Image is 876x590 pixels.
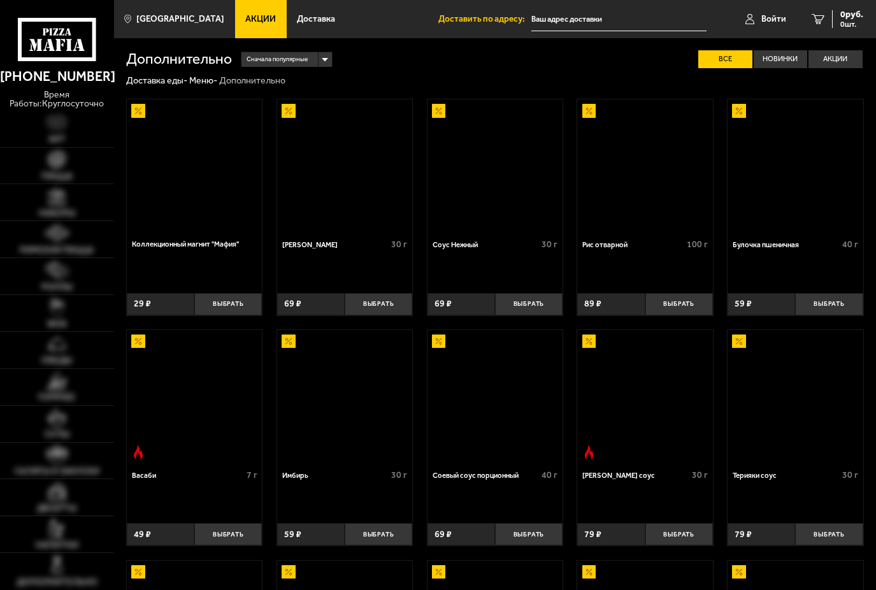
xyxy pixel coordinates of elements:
[277,330,412,464] a: АкционныйИмбирь
[132,240,254,249] div: Коллекционный магнит "Мафия"
[189,75,217,86] a: Меню-
[582,241,684,250] div: Рис отварной
[795,523,863,545] button: Выбрать
[131,335,145,348] img: Акционный
[728,330,863,464] a: АкционныйТерияки соус
[247,51,308,68] span: Сначала популярные
[735,530,752,539] span: 79 ₽
[645,293,713,315] button: Выбрать
[584,299,601,308] span: 89 ₽
[732,104,745,117] img: Акционный
[345,523,412,545] button: Выбрать
[391,239,407,250] span: 30 г
[48,135,66,144] span: Хит
[282,104,295,117] img: Акционный
[433,471,539,480] div: Соевый соус порционный
[438,15,531,24] span: Доставить по адресу:
[735,299,752,308] span: 59 ₽
[39,209,75,218] span: Наборы
[427,99,563,233] a: АкционныйСоус Нежный
[687,239,708,250] span: 100 г
[728,99,863,233] a: АкционныйБулочка пшеничная
[194,523,262,545] button: Выбрать
[132,471,243,480] div: Васаби
[282,241,389,250] div: [PERSON_NAME]
[134,299,151,308] span: 29 ₽
[247,470,257,480] span: 7 г
[194,293,262,315] button: Выбрать
[282,335,295,348] img: Акционный
[582,471,689,480] div: [PERSON_NAME] соус
[219,75,285,87] div: Дополнительно
[698,50,752,68] label: Все
[433,241,539,250] div: Соус Нежный
[15,467,99,476] span: Салаты и закуски
[41,356,72,365] span: Обеды
[41,283,73,292] span: Роллы
[126,52,232,67] h1: Дополнительно
[134,530,151,539] span: 49 ₽
[38,393,75,402] span: Горячее
[495,293,563,315] button: Выбрать
[584,530,601,539] span: 79 ₽
[127,99,262,233] a: АкционныйКоллекционный магнит "Мафия"
[131,565,145,579] img: Акционный
[754,50,808,68] label: Новинки
[692,470,708,480] span: 30 г
[131,104,145,117] img: Акционный
[434,530,452,539] span: 69 ₽
[282,565,295,579] img: Акционный
[582,335,596,348] img: Акционный
[542,470,557,480] span: 40 г
[345,293,412,315] button: Выбрать
[45,430,69,439] span: Супы
[282,471,389,480] div: Имбирь
[577,99,712,233] a: АкционныйРис отварной
[842,239,858,250] span: 40 г
[732,565,745,579] img: Акционный
[36,541,78,550] span: Напитки
[136,15,224,24] span: [GEOGRAPHIC_DATA]
[582,104,596,117] img: Акционный
[127,330,262,464] a: АкционныйОстрое блюдоВасаби
[733,241,839,250] div: Булочка пшеничная
[17,578,97,587] span: Дополнительно
[245,15,276,24] span: Акции
[434,299,452,308] span: 69 ₽
[840,20,863,28] span: 0 шт.
[432,565,445,579] img: Акционный
[732,335,745,348] img: Акционный
[277,99,412,233] a: АкционныйСоус Деликатес
[582,565,596,579] img: Акционный
[577,330,712,464] a: АкционныйОстрое блюдоСпайси соус
[761,15,786,24] span: Войти
[531,8,707,31] input: Ваш адрес доставки
[126,75,187,86] a: Доставка еды-
[840,10,863,19] span: 0 руб.
[284,530,301,539] span: 59 ₽
[842,470,858,480] span: 30 г
[427,330,563,464] a: АкционныйСоевый соус порционный
[432,104,445,117] img: Акционный
[131,445,145,459] img: Острое блюдо
[808,50,863,68] label: Акции
[391,470,407,480] span: 30 г
[41,172,73,181] span: Пицца
[37,504,76,513] span: Десерты
[645,523,713,545] button: Выбрать
[284,299,301,308] span: 69 ₽
[20,246,94,255] span: Римская пицца
[795,293,863,315] button: Выбрать
[582,445,596,459] img: Острое блюдо
[733,471,839,480] div: Терияки соус
[47,320,67,329] span: WOK
[432,335,445,348] img: Акционный
[297,15,335,24] span: Доставка
[495,523,563,545] button: Выбрать
[542,239,557,250] span: 30 г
